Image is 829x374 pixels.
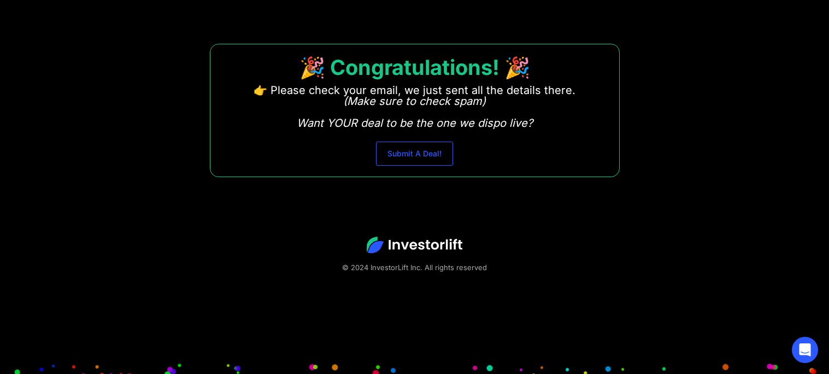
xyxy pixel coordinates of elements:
a: Submit A Deal! [376,142,453,166]
em: (Make sure to check spam) Want YOUR deal to be the one we dispo live? [297,95,533,130]
strong: 🎉 Congratulations! 🎉 [299,55,530,80]
p: 👉 Please check your email, we just sent all the details there. ‍ [254,85,575,128]
div: © 2024 InvestorLift Inc. All rights reserved [38,262,791,273]
div: Open Intercom Messenger [792,337,818,363]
